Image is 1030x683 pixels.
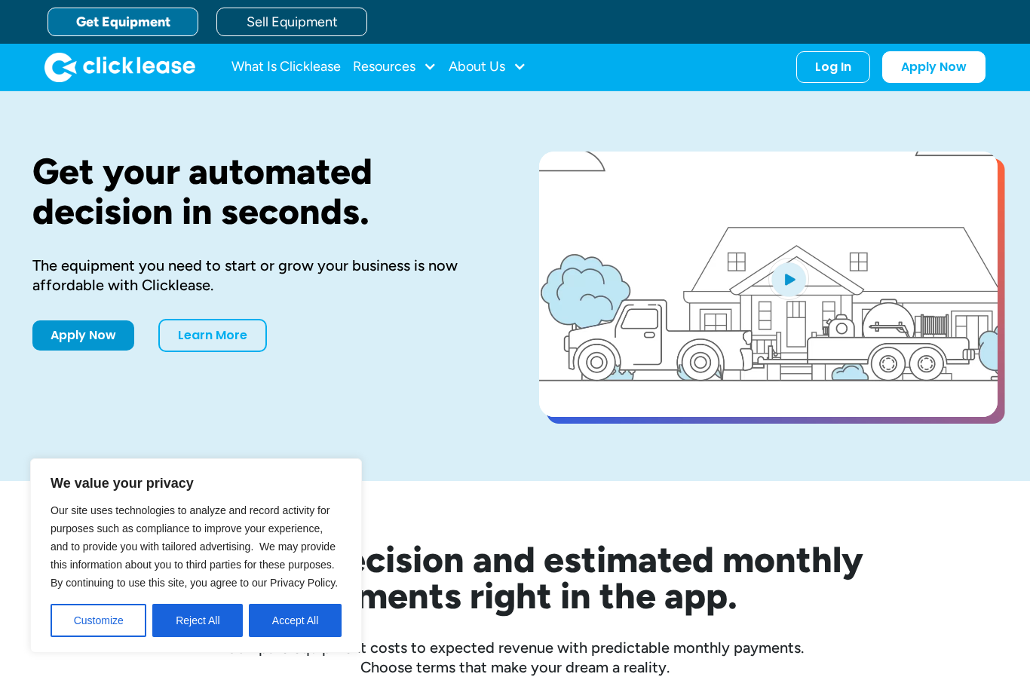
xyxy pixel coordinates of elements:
h2: See your decision and estimated monthly payments right in the app. [93,541,937,614]
a: home [44,52,195,82]
a: What Is Clicklease [231,52,341,82]
img: Blue play button logo on a light blue circular background [768,258,809,300]
div: Log In [815,60,851,75]
div: Compare equipment costs to expected revenue with predictable monthly payments. Choose terms that ... [32,638,998,677]
div: About Us [449,52,526,82]
div: The equipment you need to start or grow your business is now affordable with Clicklease. [32,256,491,295]
div: Resources [353,52,437,82]
a: Apply Now [882,51,986,83]
span: Our site uses technologies to analyze and record activity for purposes such as compliance to impr... [51,504,338,589]
button: Accept All [249,604,342,637]
button: Reject All [152,604,243,637]
p: We value your privacy [51,474,342,492]
a: open lightbox [539,152,998,417]
a: Sell Equipment [216,8,367,36]
a: Get Equipment [48,8,198,36]
h1: Get your automated decision in seconds. [32,152,491,231]
button: Customize [51,604,146,637]
img: Clicklease logo [44,52,195,82]
a: Learn More [158,319,267,352]
a: Apply Now [32,320,134,351]
div: We value your privacy [30,458,362,653]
